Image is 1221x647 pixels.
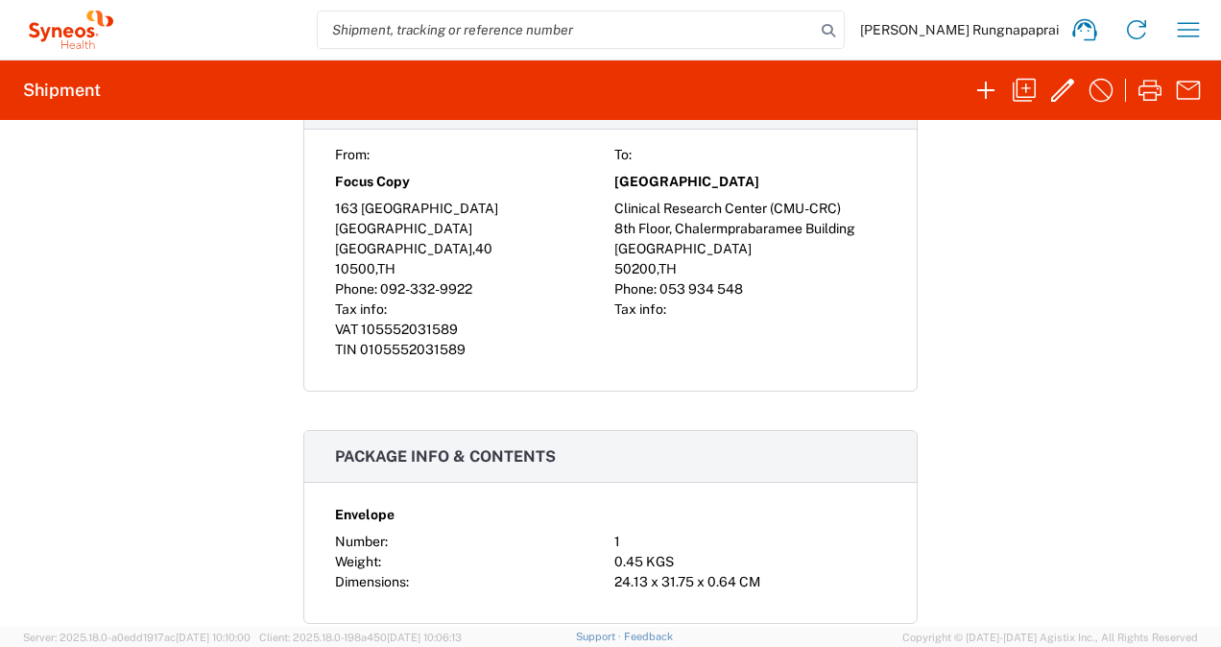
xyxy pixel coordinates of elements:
[614,552,886,572] div: 0.45 KGS
[375,261,377,276] span: ,
[377,261,395,276] span: TH
[387,632,462,643] span: [DATE] 10:06:13
[335,219,607,239] div: [GEOGRAPHIC_DATA]
[475,241,492,256] span: 40
[361,322,458,337] span: 105552031589
[614,532,886,552] div: 1
[472,241,475,256] span: ,
[335,147,370,162] span: From:
[335,261,375,276] span: 10500
[335,199,607,219] div: 163 [GEOGRAPHIC_DATA]
[659,281,743,297] span: 053 934 548
[576,631,624,642] a: Support
[259,632,462,643] span: Client: 2025.18.0-198a450
[658,261,677,276] span: TH
[614,281,657,297] span: Phone:
[902,629,1198,646] span: Copyright © [DATE]-[DATE] Agistix Inc., All Rights Reserved
[335,505,395,525] span: Envelope
[23,632,251,643] span: Server: 2025.18.0-a0edd1917ac
[614,241,752,256] span: [GEOGRAPHIC_DATA]
[335,301,387,317] span: Tax info:
[360,342,466,357] span: 0105552031589
[335,534,388,549] span: Number:
[657,261,658,276] span: ,
[335,281,377,297] span: Phone:
[335,342,357,357] span: TIN
[614,301,666,317] span: Tax info:
[176,632,251,643] span: [DATE] 10:10:00
[614,261,657,276] span: 50200
[318,12,815,48] input: Shipment, tracking or reference number
[614,199,886,219] div: Clinical Research Center (CMU-CRC)
[23,79,101,102] h2: Shipment
[335,447,556,466] span: Package info & contents
[335,322,358,337] span: VAT
[614,172,759,192] span: [GEOGRAPHIC_DATA]
[335,241,472,256] span: [GEOGRAPHIC_DATA]
[614,219,886,239] div: 8th Floor, Chalermprabaramee Building
[335,574,409,589] span: Dimensions:
[380,281,472,297] span: 092-332-9922
[335,554,381,569] span: Weight:
[614,572,886,592] div: 24.13 x 31.75 x 0.64 CM
[335,172,410,192] span: Focus Copy
[614,147,632,162] span: To:
[860,21,1059,38] span: [PERSON_NAME] Rungnapaprai
[624,631,673,642] a: Feedback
